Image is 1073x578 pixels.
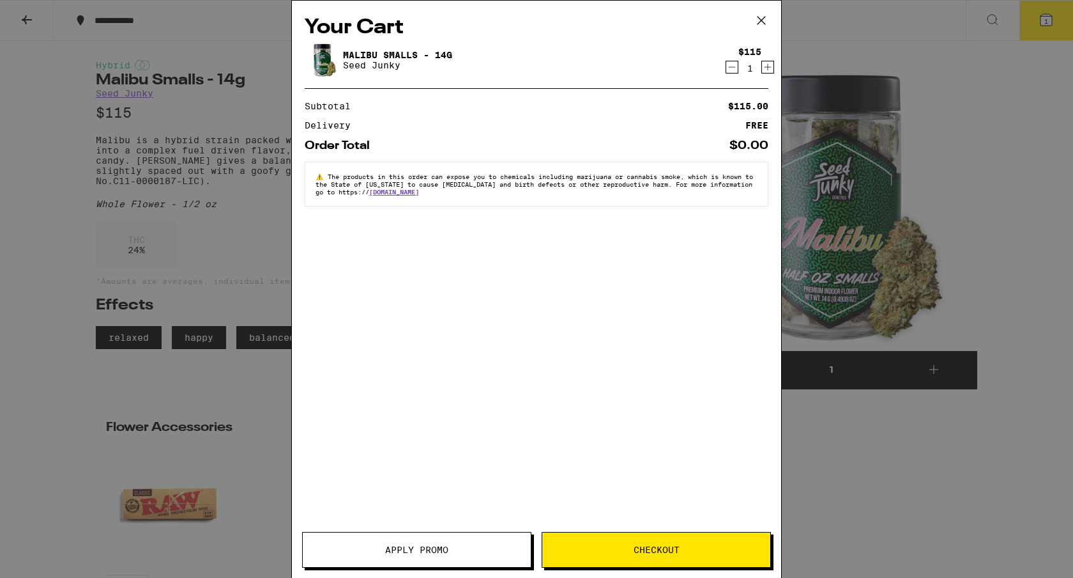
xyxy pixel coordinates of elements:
button: Increment [761,61,774,74]
h2: Your Cart [305,13,768,42]
div: Order Total [305,140,379,152]
div: Subtotal [305,102,360,111]
a: [DOMAIN_NAME] [369,188,419,196]
a: Malibu Smalls - 14g [343,50,452,60]
button: Apply Promo [302,532,531,568]
button: Decrement [726,61,738,74]
div: $0.00 [729,140,768,152]
p: Seed Junky [343,60,452,70]
span: Checkout [634,545,680,554]
div: Delivery [305,121,360,130]
span: Hi. Need any help? [8,9,92,19]
span: The products in this order can expose you to chemicals including marijuana or cannabis smoke, whi... [316,173,753,196]
img: Malibu Smalls - 14g [305,42,340,78]
div: 1 [738,63,761,74]
span: Apply Promo [385,545,448,554]
div: $115 [738,47,761,57]
button: Checkout [542,532,771,568]
div: FREE [745,121,768,130]
span: ⚠️ [316,173,328,180]
div: $115.00 [728,102,768,111]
